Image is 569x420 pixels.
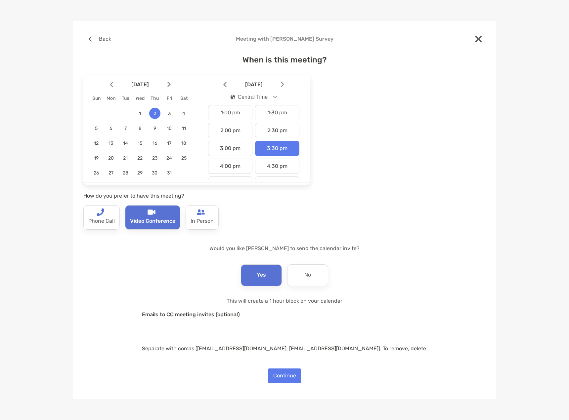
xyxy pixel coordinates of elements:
[88,216,115,227] p: Phone Call
[255,123,299,138] div: 2:30 pm
[268,368,301,383] button: Continue
[216,311,240,318] span: (optional)
[304,270,311,281] p: No
[255,141,299,156] div: 3:30 pm
[228,81,280,88] span: [DATE]
[110,82,113,87] img: Arrow icon
[120,155,131,161] span: 21
[162,95,177,101] div: Fri
[255,176,299,192] div: 5:30 pm
[208,176,252,192] div: 5:00 pm
[105,170,116,176] span: 27
[142,310,427,319] p: Emails to CC meeting invites
[178,140,190,146] span: 18
[134,155,146,161] span: 22
[120,170,131,176] span: 28
[91,126,102,131] span: 5
[223,82,227,87] img: Arrow icon
[164,126,175,131] span: 10
[120,140,131,146] span: 14
[178,111,190,116] span: 4
[178,155,190,161] span: 25
[104,95,118,101] div: Mon
[134,126,146,131] span: 8
[130,216,175,227] p: Video Conference
[89,95,104,101] div: Sun
[133,95,147,101] div: Wed
[149,170,160,176] span: 30
[83,55,486,64] h4: When is this meeting?
[208,141,252,156] div: 3:00 pm
[89,36,94,42] img: button icon
[91,140,102,146] span: 12
[231,95,235,99] img: icon
[134,140,146,146] span: 15
[83,192,310,200] p: How do you prefer to have this meeting?
[255,105,299,120] div: 1:30 pm
[105,126,116,131] span: 6
[142,297,427,305] p: This will create a 1 hour block on your calendar
[149,140,160,146] span: 16
[149,111,160,116] span: 2
[257,270,266,281] p: Yes
[148,208,155,216] img: type-call
[83,32,116,46] button: Back
[164,111,175,116] span: 3
[208,105,252,120] div: 1:00 pm
[177,95,191,101] div: Sat
[105,140,116,146] span: 13
[164,155,175,161] span: 24
[281,82,284,87] img: Arrow icon
[120,126,131,131] span: 7
[225,90,283,105] button: iconCentral Time
[96,208,104,216] img: type-call
[91,155,102,161] span: 19
[134,170,146,176] span: 29
[114,81,166,88] span: [DATE]
[105,155,116,161] span: 20
[118,95,133,101] div: Tue
[83,36,486,42] h4: Meeting with [PERSON_NAME] Survey
[475,36,482,42] img: close modal
[197,208,205,216] img: type-call
[208,159,252,174] div: 4:00 pm
[134,111,146,116] span: 1
[148,95,162,101] div: Thu
[208,123,252,138] div: 2:00 pm
[164,170,175,176] span: 31
[255,159,299,174] div: 4:30 pm
[231,94,268,100] div: Central Time
[167,82,171,87] img: Arrow icon
[191,216,214,227] p: In Person
[83,244,486,252] p: Would you like [PERSON_NAME] to send the calendar invite?
[149,155,160,161] span: 23
[91,170,102,176] span: 26
[149,126,160,131] span: 9
[178,126,190,131] span: 11
[273,96,277,98] img: Open dropdown arrow
[142,344,427,353] p: Separate with comas ([EMAIL_ADDRESS][DOMAIN_NAME], [EMAIL_ADDRESS][DOMAIN_NAME]). To remove, delete.
[164,140,175,146] span: 17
